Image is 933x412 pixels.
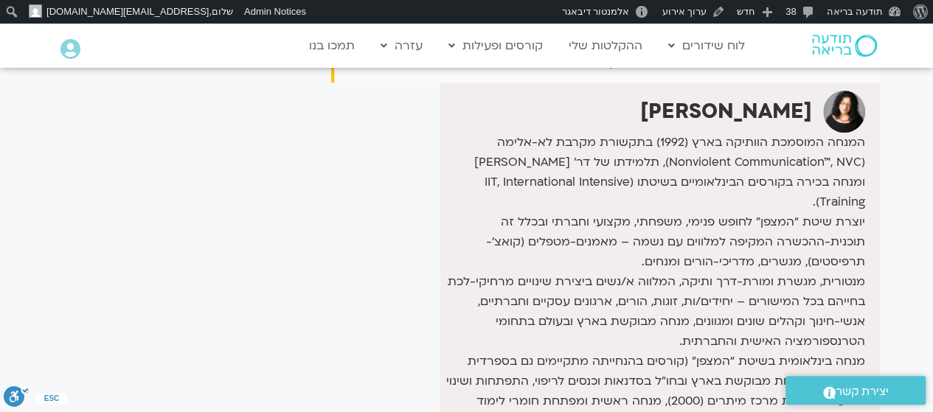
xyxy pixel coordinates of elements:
span: [EMAIL_ADDRESS][DOMAIN_NAME] [46,6,209,17]
a: ההקלטות שלי [561,32,650,60]
strong: [PERSON_NAME] [640,97,812,125]
a: עזרה [373,32,430,60]
p: המנחה המוסמכת הוותיקה בארץ (1992) בתקשורת מקרבת לא-אלימה (Nonviolent Communication™, NVC), תלמידת... [444,133,864,212]
a: קורסים ופעילות [441,32,550,60]
span: יצירת קשר [836,382,889,402]
p: יוצרת שיטת “המצפן” לחופש פנימי, משפחתי, מקצועי וחברתי ובכלל זה תוכנית-ההכשרה המקיפה למלווים עם נש... [444,212,864,352]
img: תודעה בריאה [812,35,877,57]
img: ארנינה קשתן [823,91,865,133]
a: יצירת קשר [785,376,926,405]
strong: נדרשת הרשאה לצפייה: [633,54,765,69]
a: לוח שידורים [661,32,752,60]
a: תמכו בנו [302,32,362,60]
